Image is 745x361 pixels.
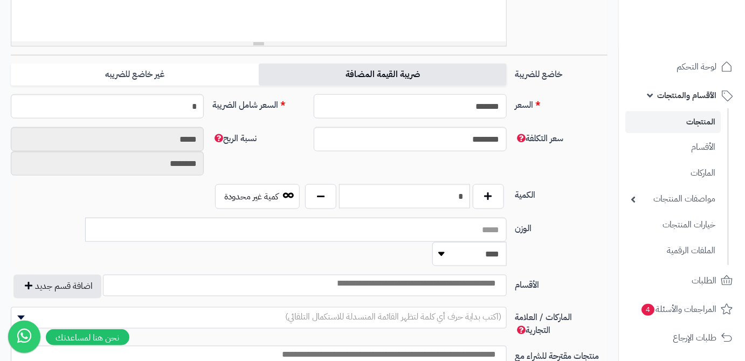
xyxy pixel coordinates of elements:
[515,311,572,337] span: الماركات / العلامة التجارية
[673,330,716,345] span: طلبات الإرجاع
[640,302,716,317] span: المراجعات والأسئلة
[625,296,739,322] a: المراجعات والأسئلة4
[625,162,721,185] a: الماركات
[625,239,721,262] a: الملفات الرقمية
[692,273,716,288] span: الطلبات
[625,268,739,294] a: الطلبات
[625,136,721,159] a: الأقسام
[511,218,612,235] label: الوزن
[13,275,101,298] button: اضافة قسم جديد
[625,188,721,211] a: مواصفات المنتجات
[511,184,612,202] label: الكمية
[511,94,612,112] label: السعر
[657,88,716,103] span: الأقسام والمنتجات
[212,132,257,145] span: نسبة الربح
[515,132,564,145] span: سعر التكلفة
[625,111,721,133] a: المنتجات
[511,275,612,292] label: الأقسام
[625,213,721,237] a: خيارات المنتجات
[11,64,259,86] label: غير خاضع للضريبه
[259,64,507,86] label: ضريبة القيمة المضافة
[625,54,739,80] a: لوحة التحكم
[677,59,716,74] span: لوحة التحكم
[208,94,309,112] label: السعر شامل الضريبة
[641,304,654,316] span: 4
[285,311,502,324] span: (اكتب بداية حرف أي كلمة لتظهر القائمة المنسدلة للاستكمال التلقائي)
[625,325,739,351] a: طلبات الإرجاع
[511,64,612,81] label: خاضع للضريبة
